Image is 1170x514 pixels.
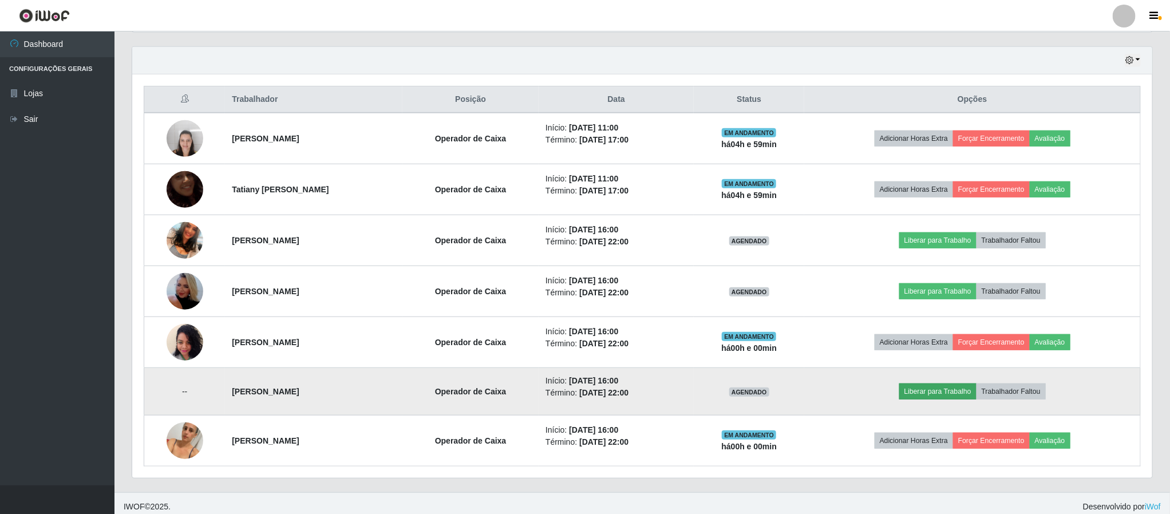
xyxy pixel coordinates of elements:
[232,134,299,143] strong: [PERSON_NAME]
[435,287,507,296] strong: Operador de Caixa
[729,236,769,246] span: AGENDADO
[1145,502,1161,511] a: iWof
[546,387,687,399] li: Término:
[546,122,687,134] li: Início:
[579,437,629,446] time: [DATE] 22:00
[546,326,687,338] li: Início:
[569,376,618,385] time: [DATE] 16:00
[579,186,629,195] time: [DATE] 17:00
[546,287,687,299] li: Término:
[953,181,1030,197] button: Forçar Encerramento
[402,86,539,113] th: Posição
[977,383,1046,400] button: Trabalhador Faltou
[546,375,687,387] li: Início:
[124,502,145,511] span: IWOF
[546,424,687,436] li: Início:
[19,9,70,23] img: CoreUI Logo
[546,224,687,236] li: Início:
[546,338,687,350] li: Término:
[435,436,507,445] strong: Operador de Caixa
[579,388,629,397] time: [DATE] 22:00
[167,408,203,473] img: 1754941954755.jpeg
[569,225,618,234] time: [DATE] 16:00
[232,236,299,245] strong: [PERSON_NAME]
[722,442,777,451] strong: há 00 h e 00 min
[875,433,953,449] button: Adicionar Horas Extra
[232,185,329,194] strong: Tatiany [PERSON_NAME]
[1030,334,1070,350] button: Avaliação
[977,283,1046,299] button: Trabalhador Faltou
[1030,181,1070,197] button: Avaliação
[167,208,203,273] img: 1704989686512.jpeg
[539,86,694,113] th: Data
[167,114,203,163] img: 1655230904853.jpeg
[579,288,629,297] time: [DATE] 22:00
[875,131,953,147] button: Adicionar Horas Extra
[569,174,618,183] time: [DATE] 11:00
[729,388,769,397] span: AGENDADO
[124,501,171,513] span: © 2025 .
[144,368,226,416] td: --
[722,191,777,200] strong: há 04 h e 59 min
[899,232,977,248] button: Liberar para Trabalho
[232,436,299,445] strong: [PERSON_NAME]
[435,185,507,194] strong: Operador de Caixa
[722,332,776,341] span: EM ANDAMENTO
[722,179,776,188] span: EM ANDAMENTO
[875,181,953,197] button: Adicionar Horas Extra
[722,430,776,440] span: EM ANDAMENTO
[1030,433,1070,449] button: Avaliação
[435,387,507,396] strong: Operador de Caixa
[875,334,953,350] button: Adicionar Horas Extra
[546,134,687,146] li: Término:
[232,387,299,396] strong: [PERSON_NAME]
[569,327,618,336] time: [DATE] 16:00
[167,157,203,222] img: 1721152880470.jpeg
[225,86,402,113] th: Trabalhador
[435,134,507,143] strong: Operador de Caixa
[722,140,777,149] strong: há 04 h e 59 min
[977,232,1046,248] button: Trabalhador Faltou
[579,135,629,144] time: [DATE] 17:00
[232,338,299,347] strong: [PERSON_NAME]
[546,275,687,287] li: Início:
[953,131,1030,147] button: Forçar Encerramento
[579,339,629,348] time: [DATE] 22:00
[579,237,629,246] time: [DATE] 22:00
[569,425,618,434] time: [DATE] 16:00
[722,128,776,137] span: EM ANDAMENTO
[1030,131,1070,147] button: Avaliação
[435,236,507,245] strong: Operador de Caixa
[953,433,1030,449] button: Forçar Encerramento
[546,236,687,248] li: Término:
[899,383,977,400] button: Liberar para Trabalho
[694,86,804,113] th: Status
[899,283,977,299] button: Liberar para Trabalho
[569,123,618,132] time: [DATE] 11:00
[569,276,618,285] time: [DATE] 16:00
[1083,501,1161,513] span: Desenvolvido por
[167,259,203,324] img: 1752965454112.jpeg
[729,287,769,296] span: AGENDADO
[953,334,1030,350] button: Forçar Encerramento
[804,86,1140,113] th: Opções
[167,318,203,366] img: 1689498452144.jpeg
[232,287,299,296] strong: [PERSON_NAME]
[546,436,687,448] li: Término:
[722,343,777,353] strong: há 00 h e 00 min
[435,338,507,347] strong: Operador de Caixa
[546,173,687,185] li: Início:
[546,185,687,197] li: Término:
